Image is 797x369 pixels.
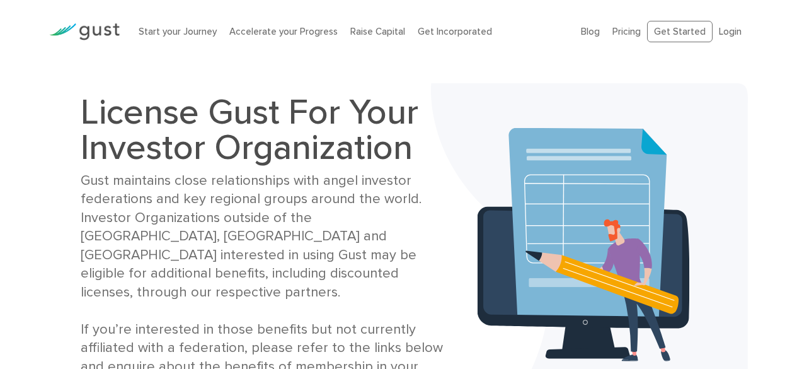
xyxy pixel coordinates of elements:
[139,26,217,37] a: Start your Journey
[647,21,713,43] a: Get Started
[612,26,641,37] a: Pricing
[581,26,600,37] a: Blog
[49,23,120,40] img: Gust Logo
[719,26,742,37] a: Login
[418,26,492,37] a: Get Incorporated
[350,26,405,37] a: Raise Capital
[81,95,444,165] h1: License Gust For Your Investor Organization
[229,26,338,37] a: Accelerate your Progress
